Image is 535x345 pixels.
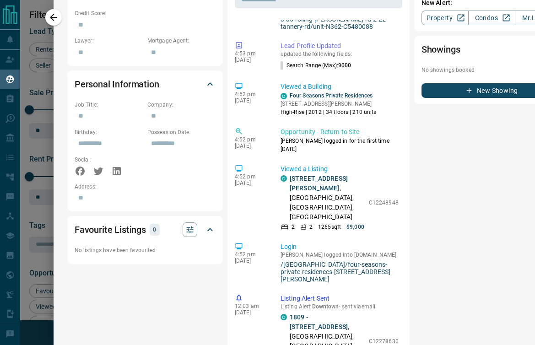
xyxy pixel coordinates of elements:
[75,37,143,45] p: Lawyer:
[235,50,267,57] p: 4:53 pm
[235,251,267,258] p: 4:52 pm
[235,57,267,63] p: [DATE]
[292,223,295,231] p: 2
[235,143,267,149] p: [DATE]
[75,9,216,17] p: Credit Score:
[75,222,146,237] h2: Favourite Listings
[235,180,267,186] p: [DATE]
[281,314,287,320] div: condos.ca
[281,93,287,99] div: condos.ca
[235,97,267,104] p: [DATE]
[281,164,399,174] p: Viewed a Listing
[75,77,159,92] h2: Personal Information
[235,303,267,309] p: 12:03 am
[75,246,216,254] p: No listings have been favourited
[290,175,348,192] a: [STREET_ADDRESS][PERSON_NAME]
[281,51,399,57] p: updated the following fields:
[346,223,364,231] p: $9,000
[290,313,348,330] a: 1809 - [STREET_ADDRESS]
[75,156,143,164] p: Social:
[235,91,267,97] p: 4:52 pm
[147,101,216,109] p: Company:
[235,258,267,264] p: [DATE]
[309,223,313,231] p: 2
[338,62,351,69] span: 9000
[281,61,351,70] p: Search Range (Max) :
[235,309,267,316] p: [DATE]
[281,108,377,116] p: High-Rise | 2012 | 34 floors | 210 units
[75,128,143,136] p: Birthday:
[281,175,287,182] div: condos.ca
[75,101,143,109] p: Job Title:
[147,128,216,136] p: Possession Date:
[281,137,399,153] p: [PERSON_NAME] logged in for the first time [DATE]
[318,223,341,231] p: 1265 sqft
[422,11,469,25] a: Property
[147,37,216,45] p: Mortgage Agent:
[281,41,399,51] p: Lead Profile Updated
[281,242,399,252] p: Login
[422,42,460,57] h2: Showings
[75,73,216,95] div: Personal Information
[369,199,399,207] p: C12248948
[75,219,216,241] div: Favourite Listings0
[281,82,399,92] p: Viewed a Building
[281,252,399,258] p: [PERSON_NAME] logged into [DOMAIN_NAME]
[312,303,339,310] span: Downtown
[281,127,399,137] p: Opportunity - Return to Site
[281,294,399,303] p: Listing Alert Sent
[235,136,267,143] p: 4:52 pm
[281,261,399,283] a: /[GEOGRAPHIC_DATA]/four-seasons-private-residences-[STREET_ADDRESS][PERSON_NAME]
[75,183,216,191] p: Address:
[235,173,267,180] p: 4:52 pm
[281,303,399,310] p: Listing Alert : - sent via email
[468,11,515,25] a: Condos
[281,100,377,108] p: [STREET_ADDRESS][PERSON_NAME]
[152,225,157,235] p: 0
[290,92,373,99] a: Four Seasons Private Residences
[290,174,364,222] p: , [GEOGRAPHIC_DATA], [GEOGRAPHIC_DATA], [GEOGRAPHIC_DATA]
